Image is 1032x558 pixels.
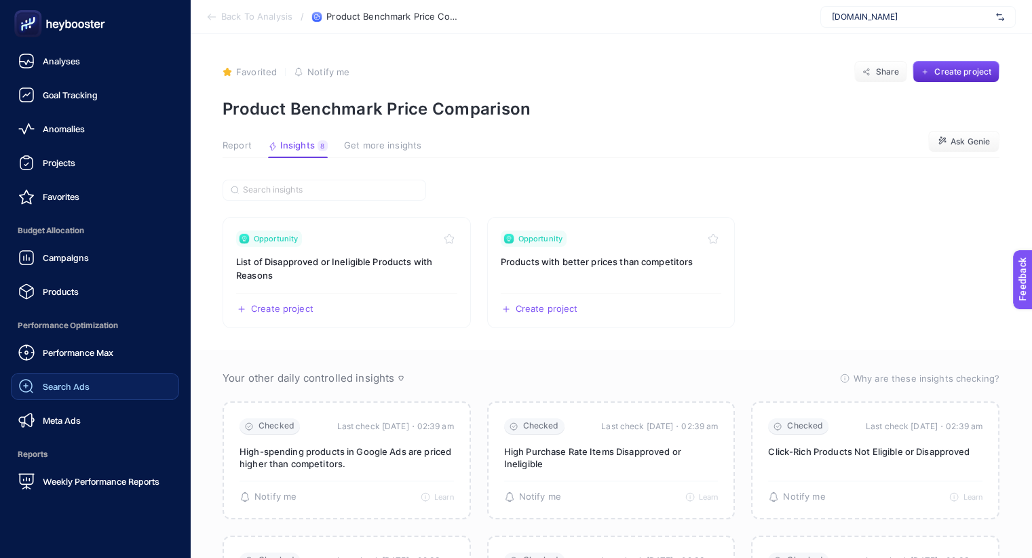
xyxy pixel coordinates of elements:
[518,233,562,244] span: Opportunity
[337,420,454,433] time: Last check [DATE]・02:39 am
[504,445,719,470] p: High Purchase Rate Items Disapproved or Ineligible
[854,61,907,83] button: Share
[236,255,457,282] h3: Insight title
[516,304,578,315] span: Create project
[43,381,90,392] span: Search Ads
[307,66,349,77] span: Notify me
[240,445,454,470] p: High-spending products in Google Ads are priced higher than competitors.
[301,11,304,22] span: /
[441,231,457,247] button: Toggle favorite
[11,115,179,142] a: Anomalies
[43,157,75,168] span: Projects
[11,278,179,305] a: Products
[11,47,179,75] a: Analyses
[434,492,454,502] span: Learn
[11,217,179,244] span: Budget Allocation
[11,149,179,176] a: Projects
[783,492,825,502] span: Notify me
[832,12,991,22] span: [DOMAIN_NAME]
[705,231,721,247] button: Toggle favorite
[223,372,394,385] span: Your other daily controlled insights
[685,492,719,502] button: Learn
[43,252,89,263] span: Campaigns
[223,66,277,77] button: Favorited
[43,123,85,134] span: Anomalies
[996,10,1004,24] img: svg%3e
[223,140,252,151] span: Report
[8,4,52,15] span: Feedback
[523,421,559,431] span: Checked
[866,420,982,433] time: Last check [DATE]・02:39 am
[951,136,990,147] span: Ask Genie
[251,304,313,315] span: Create project
[240,492,297,502] button: Notify me
[11,407,179,434] a: Meta Ads
[504,492,561,502] button: Notify me
[236,304,313,315] button: Create a new project based on this insight
[768,445,982,458] p: Click-Rich Products Not Eligible or Disapproved
[254,233,298,244] span: Opportunity
[243,185,418,195] input: Search
[876,66,900,77] span: Share
[519,492,561,502] span: Notify me
[223,99,999,119] p: Product Benchmark Price Comparison
[221,12,292,22] span: Back To Analysis
[294,66,349,77] button: Notify me
[963,492,982,502] span: Learn
[11,441,179,468] span: Reports
[344,140,421,151] span: Get more insights
[43,476,159,487] span: Weekly Performance Reports
[487,217,735,328] a: View insight titled
[501,255,722,268] h3: Insight title
[787,421,823,431] span: Checked
[43,89,98,100] span: Goal Tracking
[11,183,179,210] a: Favorites
[11,312,179,339] span: Performance Optimization
[421,492,454,502] button: Learn
[913,61,999,83] button: Create project
[501,304,578,315] button: Create a new project based on this insight
[259,421,294,431] span: Checked
[254,492,297,502] span: Notify me
[934,66,991,77] span: Create project
[928,131,999,153] button: Ask Genie
[699,492,719,502] span: Learn
[601,420,718,433] time: Last check [DATE]・02:39 am
[223,217,999,328] section: Insight Packages
[318,140,328,151] div: 8
[11,339,179,366] a: Performance Max
[43,415,81,426] span: Meta Ads
[236,66,277,77] span: Favorited
[326,12,462,22] span: Product Benchmark Price Comparison
[11,81,179,108] a: Goal Tracking
[43,286,79,297] span: Products
[11,373,179,400] a: Search Ads
[11,468,179,495] a: Weekly Performance Reports
[949,492,982,502] button: Learn
[223,217,471,328] a: View insight titled
[11,244,179,271] a: Campaigns
[43,191,79,202] span: Favorites
[854,372,999,385] span: Why are these insights checking?
[768,492,825,502] button: Notify me
[43,56,80,66] span: Analyses
[43,347,113,358] span: Performance Max
[280,140,315,151] span: Insights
